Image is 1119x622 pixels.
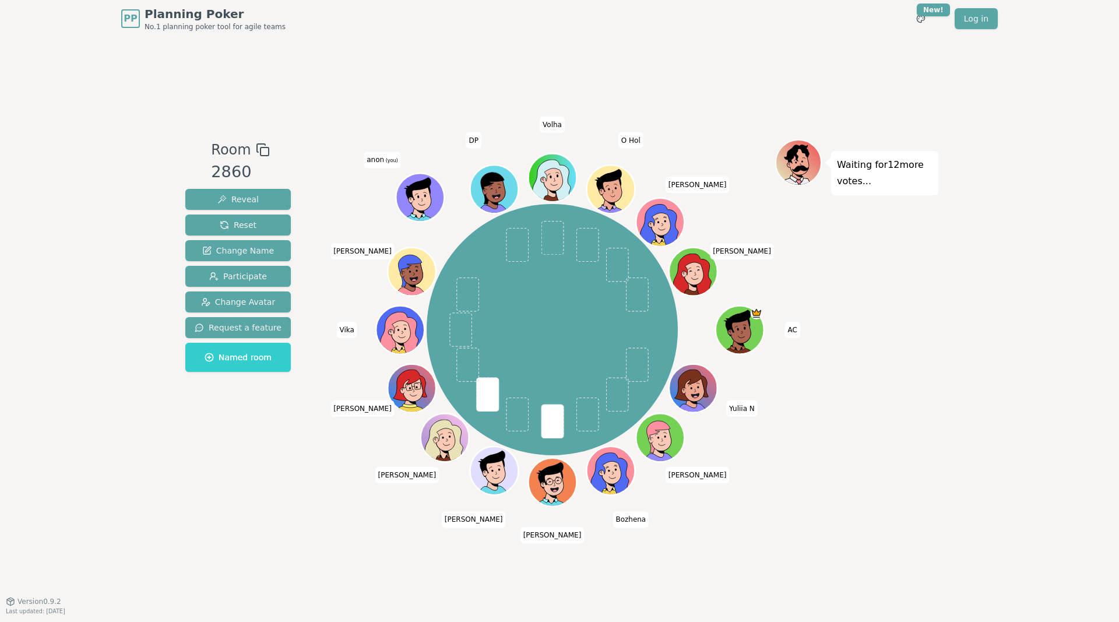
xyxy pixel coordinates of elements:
span: Click to change your name [442,511,506,528]
button: Reveal [185,189,291,210]
span: Click to change your name [726,400,758,416]
button: Participate [185,266,291,287]
div: New! [917,3,950,16]
a: PPPlanning PokerNo.1 planning poker tool for agile teams [121,6,286,31]
span: Click to change your name [337,322,357,338]
span: Room [211,139,251,160]
p: Waiting for 12 more votes... [837,157,932,189]
button: New! [910,8,931,29]
span: Click to change your name [330,243,395,259]
span: Click to change your name [364,152,400,168]
span: Click to change your name [785,322,800,338]
span: Click to change your name [618,132,643,148]
button: Click to change your avatar [397,174,442,220]
button: Change Name [185,240,291,261]
span: (you) [384,158,398,163]
div: 2860 [211,160,269,184]
span: Planning Poker [145,6,286,22]
span: Change Name [202,245,274,256]
span: AC is the host [750,307,762,319]
span: No.1 planning poker tool for agile teams [145,22,286,31]
button: Version0.9.2 [6,597,61,606]
span: Participate [209,270,267,282]
button: Reset [185,215,291,236]
span: Change Avatar [201,296,276,308]
span: Click to change your name [520,527,585,543]
span: Click to change your name [375,467,439,483]
button: Named room [185,343,291,372]
span: Click to change your name [666,176,730,192]
span: Named room [205,352,272,363]
span: Click to change your name [710,243,774,259]
span: Reset [220,219,256,231]
a: Log in [955,8,998,29]
span: Reveal [217,194,259,205]
button: Change Avatar [185,291,291,312]
span: Click to change your name [466,132,481,148]
span: Click to change your name [666,467,730,483]
span: Click to change your name [613,511,649,528]
span: Last updated: [DATE] [6,608,65,614]
button: Request a feature [185,317,291,338]
span: Click to change your name [330,400,395,416]
span: Version 0.9.2 [17,597,61,606]
span: Request a feature [195,322,281,333]
span: Click to change your name [540,116,565,132]
span: PP [124,12,137,26]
